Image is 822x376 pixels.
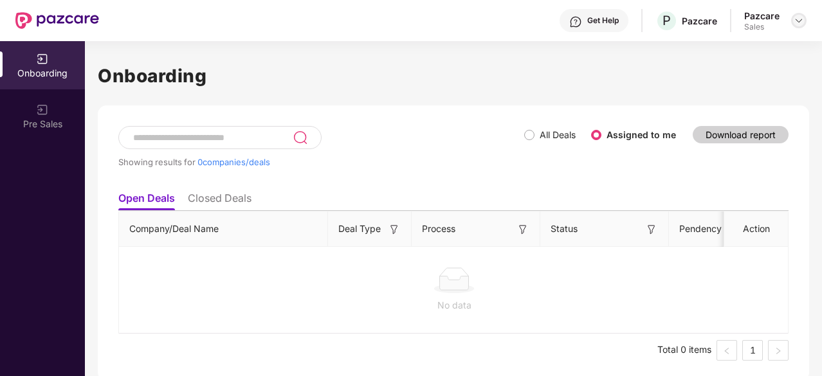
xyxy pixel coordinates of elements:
[742,340,763,361] li: 1
[679,222,736,236] span: Pendency On
[723,347,731,355] span: left
[119,211,328,247] th: Company/Deal Name
[36,103,49,116] img: svg+xml;base64,PHN2ZyB3aWR0aD0iMjAiIGhlaWdodD0iMjAiIHZpZXdCb3g9IjAgMCAyMCAyMCIgZmlsbD0ibm9uZSIgeG...
[717,340,737,361] li: Previous Page
[587,15,619,26] div: Get Help
[98,62,809,90] h1: Onboarding
[15,12,99,29] img: New Pazcare Logo
[569,15,582,28] img: svg+xml;base64,PHN2ZyBpZD0iSGVscC0zMngzMiIgeG1sbnM9Imh0dHA6Ly93d3cudzMub3JnLzIwMDAvc3ZnIiB3aWR0aD...
[338,222,381,236] span: Deal Type
[744,22,780,32] div: Sales
[607,129,676,140] label: Assigned to me
[129,298,779,312] div: No data
[768,340,789,361] li: Next Page
[388,223,401,236] img: svg+xml;base64,PHN2ZyB3aWR0aD0iMTYiIGhlaWdodD0iMTYiIHZpZXdCb3g9IjAgMCAxNiAxNiIgZmlsbD0ibm9uZSIgeG...
[645,223,658,236] img: svg+xml;base64,PHN2ZyB3aWR0aD0iMTYiIGhlaWdodD0iMTYiIHZpZXdCb3g9IjAgMCAxNiAxNiIgZmlsbD0ibm9uZSIgeG...
[717,340,737,361] button: left
[197,157,270,167] span: 0 companies/deals
[744,10,780,22] div: Pazcare
[662,13,671,28] span: P
[794,15,804,26] img: svg+xml;base64,PHN2ZyBpZD0iRHJvcGRvd24tMzJ4MzIiIHhtbG5zPSJodHRwOi8vd3d3LnczLm9yZy8yMDAwL3N2ZyIgd2...
[422,222,455,236] span: Process
[188,192,251,210] li: Closed Deals
[36,53,49,66] img: svg+xml;base64,PHN2ZyB3aWR0aD0iMjAiIGhlaWdodD0iMjAiIHZpZXdCb3g9IjAgMCAyMCAyMCIgZmlsbD0ibm9uZSIgeG...
[774,347,782,355] span: right
[118,157,524,167] div: Showing results for
[516,223,529,236] img: svg+xml;base64,PHN2ZyB3aWR0aD0iMTYiIGhlaWdodD0iMTYiIHZpZXdCb3g9IjAgMCAxNiAxNiIgZmlsbD0ibm9uZSIgeG...
[768,340,789,361] button: right
[682,15,717,27] div: Pazcare
[540,129,576,140] label: All Deals
[293,130,307,145] img: svg+xml;base64,PHN2ZyB3aWR0aD0iMjQiIGhlaWdodD0iMjUiIHZpZXdCb3g9IjAgMCAyNCAyNSIgZmlsbD0ibm9uZSIgeG...
[724,211,789,247] th: Action
[118,192,175,210] li: Open Deals
[551,222,578,236] span: Status
[693,126,789,143] button: Download report
[657,340,711,361] li: Total 0 items
[743,341,762,360] a: 1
